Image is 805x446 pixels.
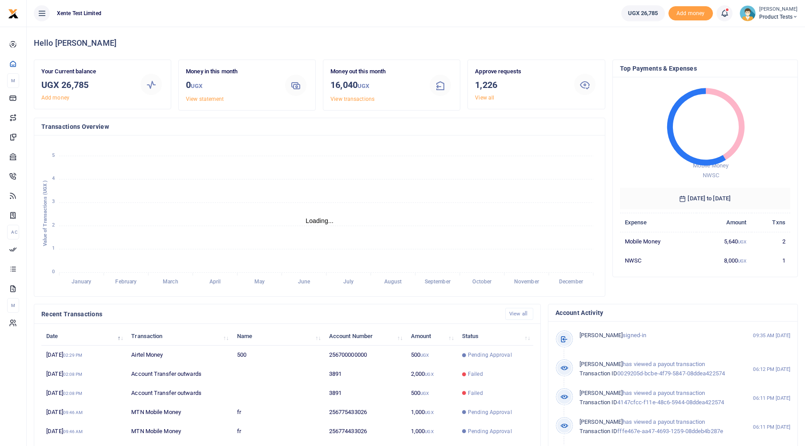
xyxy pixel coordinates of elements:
a: View transactions [330,96,374,102]
td: MTN Mobile Money [126,403,232,422]
td: [DATE] [41,384,126,403]
span: Pending Approval [468,351,512,359]
span: Transaction ID [580,428,617,434]
small: 02:08 PM [63,372,83,377]
small: UGX [738,239,746,244]
th: Txns [752,213,790,232]
small: UGX [425,429,433,434]
span: UGX 26,785 [628,9,658,18]
p: Approve requests [475,67,565,76]
small: UGX [191,83,202,89]
td: Airtel Money [126,346,232,365]
img: profile-user [740,5,756,21]
small: UGX [425,372,433,377]
tspan: 5 [52,152,55,158]
h4: Transactions Overview [41,122,598,131]
td: 500 [406,384,457,403]
li: Toup your wallet [668,6,713,21]
tspan: April [209,279,221,285]
tspan: May [254,279,265,285]
td: Mobile Money [620,232,697,251]
small: UGX [425,410,433,415]
td: 256774433026 [324,422,406,441]
td: Account Transfer outwards [126,365,232,384]
td: 2 [752,232,790,251]
tspan: 4 [52,175,55,181]
p: Money in this month [186,67,276,76]
tspan: 2 [52,222,55,228]
a: View all [505,308,533,320]
p: has viewed a payout transaction fffe467e-aa47-4693-1259-08ddeb4b287e [580,418,737,436]
tspan: November [514,279,539,285]
td: fr [232,403,324,422]
tspan: July [343,279,354,285]
tspan: 0 [52,269,55,275]
small: [PERSON_NAME] [759,6,798,13]
small: UGX [358,83,369,89]
span: Mobile Money [693,162,729,169]
li: M [7,73,19,88]
small: 02:08 PM [63,391,83,396]
tspan: January [72,279,91,285]
td: 8,000 [696,251,751,270]
th: Name: activate to sort column ascending [232,327,324,346]
p: has viewed a payout transaction 0029205d-bcbe-4f79-5847-08ddea422574 [580,360,737,378]
li: Ac [7,225,19,239]
span: [PERSON_NAME] [580,418,623,425]
small: 06:11 PM [DATE] [753,394,790,402]
td: 500 [406,346,457,365]
td: NWSC [620,251,697,270]
td: [DATE] [41,422,126,441]
th: Amount: activate to sort column ascending [406,327,457,346]
small: 06:12 PM [DATE] [753,366,790,373]
small: UGX [420,353,429,358]
li: Wallet ballance [618,5,668,21]
p: Your Current balance [41,67,131,76]
th: Date: activate to sort column descending [41,327,126,346]
th: Expense [620,213,697,232]
tspan: August [384,279,402,285]
td: fr [232,422,324,441]
p: signed-in [580,331,737,340]
a: UGX 26,785 [621,5,665,21]
td: 5,640 [696,232,751,251]
span: Product Tests [759,13,798,21]
a: Add money [668,9,713,16]
h4: Account Activity [555,308,790,318]
span: Transaction ID [580,370,617,377]
td: 3891 [324,384,406,403]
tspan: 1 [52,246,55,251]
h3: 1,226 [475,78,565,92]
tspan: March [163,279,178,285]
tspan: 3 [52,199,55,205]
p: Money out this month [330,67,420,76]
small: 02:29 PM [63,353,83,358]
span: [PERSON_NAME] [580,390,623,396]
td: [DATE] [41,403,126,422]
td: 1,000 [406,403,457,422]
span: Xente Test Limited [53,9,105,17]
img: logo-small [8,8,19,19]
td: 2,000 [406,365,457,384]
th: Account Number: activate to sort column ascending [324,327,406,346]
td: 3891 [324,365,406,384]
h4: Top Payments & Expenses [620,64,791,73]
a: Add money [41,95,69,101]
tspan: June [298,279,310,285]
td: 500 [232,346,324,365]
span: [PERSON_NAME] [580,332,623,338]
h6: [DATE] to [DATE] [620,188,791,209]
small: UGX [420,391,429,396]
text: Loading... [306,217,334,224]
span: NWSC [702,172,719,179]
a: profile-user [PERSON_NAME] Product Tests [740,5,798,21]
th: Status: activate to sort column ascending [457,327,533,346]
span: Failed [468,370,483,378]
td: 256700000000 [324,346,406,365]
td: 256775433026 [324,403,406,422]
small: 09:46 AM [63,410,83,415]
td: [DATE] [41,346,126,365]
span: Transaction ID [580,399,617,406]
h3: 16,040 [330,78,420,93]
h3: 0 [186,78,276,93]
